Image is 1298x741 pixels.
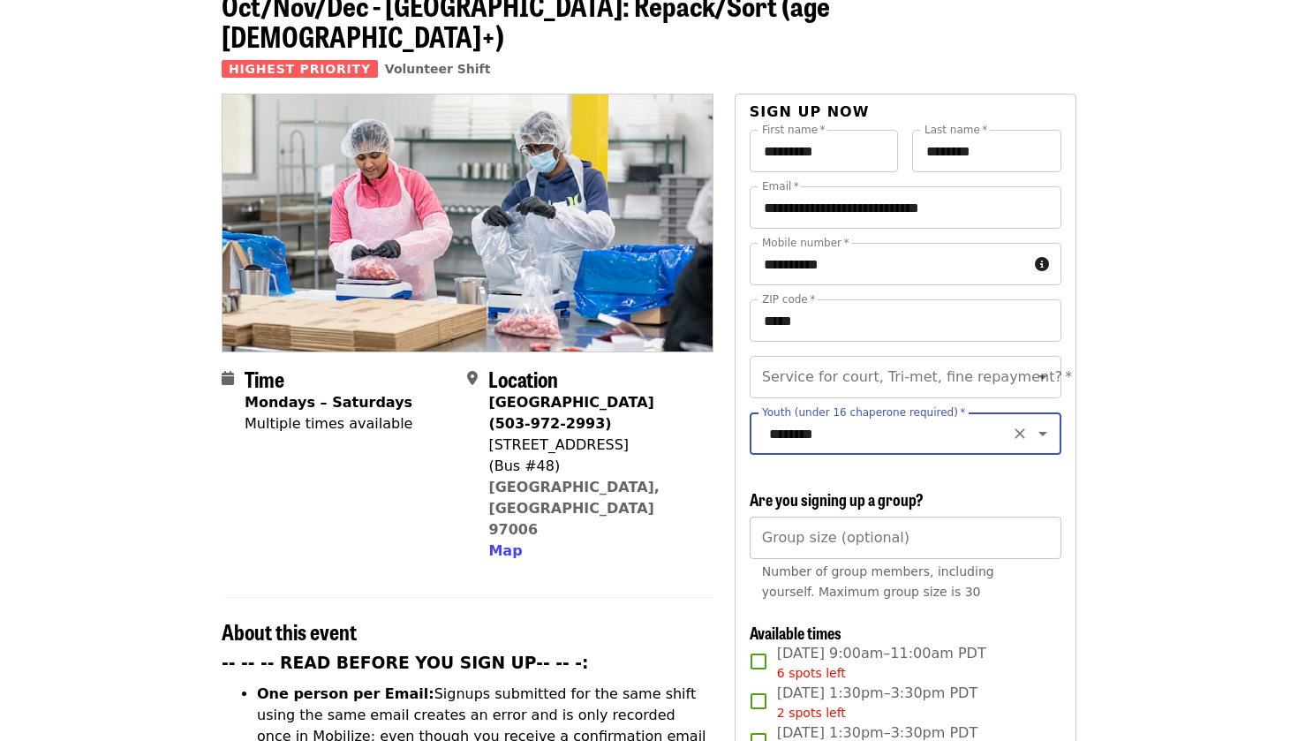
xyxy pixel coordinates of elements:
input: Last name [912,130,1061,172]
span: Map [488,542,522,559]
strong: -- -- -- READ BEFORE YOU SIGN UP-- -- -: [222,654,589,672]
label: Mobile number [762,238,849,248]
a: [GEOGRAPHIC_DATA], [GEOGRAPHIC_DATA] 97006 [488,479,660,538]
input: Email [750,186,1061,229]
input: [object Object] [750,517,1061,559]
strong: One person per Email: [257,685,434,702]
i: calendar icon [222,370,234,387]
button: Open [1030,365,1055,389]
strong: [GEOGRAPHIC_DATA] (503-972-2993) [488,394,653,432]
input: Mobile number [750,243,1028,285]
a: Volunteer Shift [385,62,491,76]
span: Highest Priority [222,60,378,78]
span: Location [488,363,558,394]
input: First name [750,130,899,172]
button: Clear [1007,421,1032,446]
span: Number of group members, including yourself. Maximum group size is 30 [762,564,994,599]
label: Email [762,181,799,192]
span: Are you signing up a group? [750,488,924,510]
span: [DATE] 1:30pm–3:30pm PDT [777,683,977,722]
label: First name [762,125,826,135]
label: ZIP code [762,294,815,305]
span: About this event [222,616,357,646]
div: Multiple times available [245,413,412,435]
img: Oct/Nov/Dec - Beaverton: Repack/Sort (age 10+) organized by Oregon Food Bank [223,95,713,351]
span: [DATE] 9:00am–11:00am PDT [777,643,986,683]
i: circle-info icon [1035,256,1049,273]
i: map-marker-alt icon [467,370,478,387]
button: Open [1030,421,1055,446]
div: [STREET_ADDRESS] [488,435,698,456]
label: Youth (under 16 chaperone required) [762,407,965,418]
label: Last name [924,125,987,135]
span: Time [245,363,284,394]
div: (Bus #48) [488,456,698,477]
span: Available times [750,621,841,644]
span: 2 spots left [777,706,846,720]
input: ZIP code [750,299,1061,342]
button: Map [488,541,522,562]
strong: Mondays – Saturdays [245,394,412,411]
span: Sign up now [750,103,870,120]
span: 6 spots left [777,666,846,680]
